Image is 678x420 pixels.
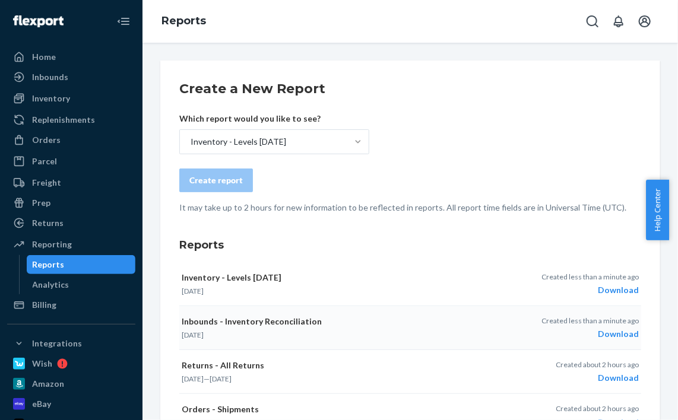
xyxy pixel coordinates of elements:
p: It may take up to 2 hours for new information to be reflected in reports. All report time fields ... [179,202,641,214]
a: Freight [7,173,135,192]
div: Create report [189,174,243,186]
a: Prep [7,193,135,212]
button: Inbounds - Inventory Reconciliation[DATE]Created less than a minute agoDownload [179,306,641,350]
p: — [182,374,483,384]
div: Orders [32,134,61,146]
time: [DATE] [210,374,232,383]
button: Returns - All Returns[DATE]—[DATE]Created about 2 hours agoDownload [179,350,641,394]
div: Integrations [32,338,82,349]
button: Open account menu [633,9,657,33]
a: eBay [7,394,135,413]
a: Billing [7,295,135,314]
div: Download [541,328,639,340]
a: Inbounds [7,68,135,87]
button: Integrations [7,334,135,353]
h3: Reports [179,237,641,253]
a: Replenishments [7,110,135,129]
time: [DATE] [182,330,204,339]
button: Open notifications [607,9,631,33]
a: Reporting [7,235,135,254]
div: Returns [32,217,64,229]
a: Inventory [7,89,135,108]
div: Reporting [32,238,72,250]
p: Which report would you like to see? [179,113,369,125]
a: Reports [27,255,136,274]
div: Inventory - Levels [DATE] [191,136,286,148]
div: Freight [32,177,61,189]
div: Reports [33,259,65,271]
p: Orders - Shipments [182,403,483,415]
p: Created about 2 hours ago [556,359,639,370]
a: Analytics [27,275,136,294]
div: Billing [32,299,56,311]
div: Inventory [32,93,70,104]
p: Created about 2 hours ago [556,403,639,413]
button: Create report [179,168,253,192]
div: Analytics [33,279,69,291]
a: Home [7,47,135,66]
time: [DATE] [182,374,204,383]
div: Inbounds [32,71,68,83]
div: Wish [32,358,52,370]
div: Download [541,284,639,296]
div: Prep [32,197,50,209]
div: Parcel [32,155,57,167]
a: Returns [7,214,135,233]
a: Orders [7,131,135,149]
div: Amazon [32,378,64,390]
div: Home [32,51,56,63]
p: Created less than a minute ago [541,316,639,326]
a: Parcel [7,152,135,171]
h2: Create a New Report [179,79,641,98]
button: Help Center [646,180,669,240]
p: Inbounds - Inventory Reconciliation [182,316,483,327]
a: Reports [161,14,206,27]
p: Returns - All Returns [182,359,483,371]
div: Download [556,372,639,384]
p: Inventory - Levels [DATE] [182,272,483,284]
a: Wish [7,354,135,373]
button: Close Navigation [112,9,135,33]
button: Open Search Box [581,9,604,33]
p: Created less than a minute ago [541,272,639,282]
div: Replenishments [32,114,95,126]
a: Amazon [7,374,135,393]
div: eBay [32,398,51,410]
time: [DATE] [182,287,204,295]
img: Flexport logo [13,15,64,27]
button: Inventory - Levels [DATE][DATE]Created less than a minute agoDownload [179,262,641,306]
ol: breadcrumbs [152,4,216,39]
